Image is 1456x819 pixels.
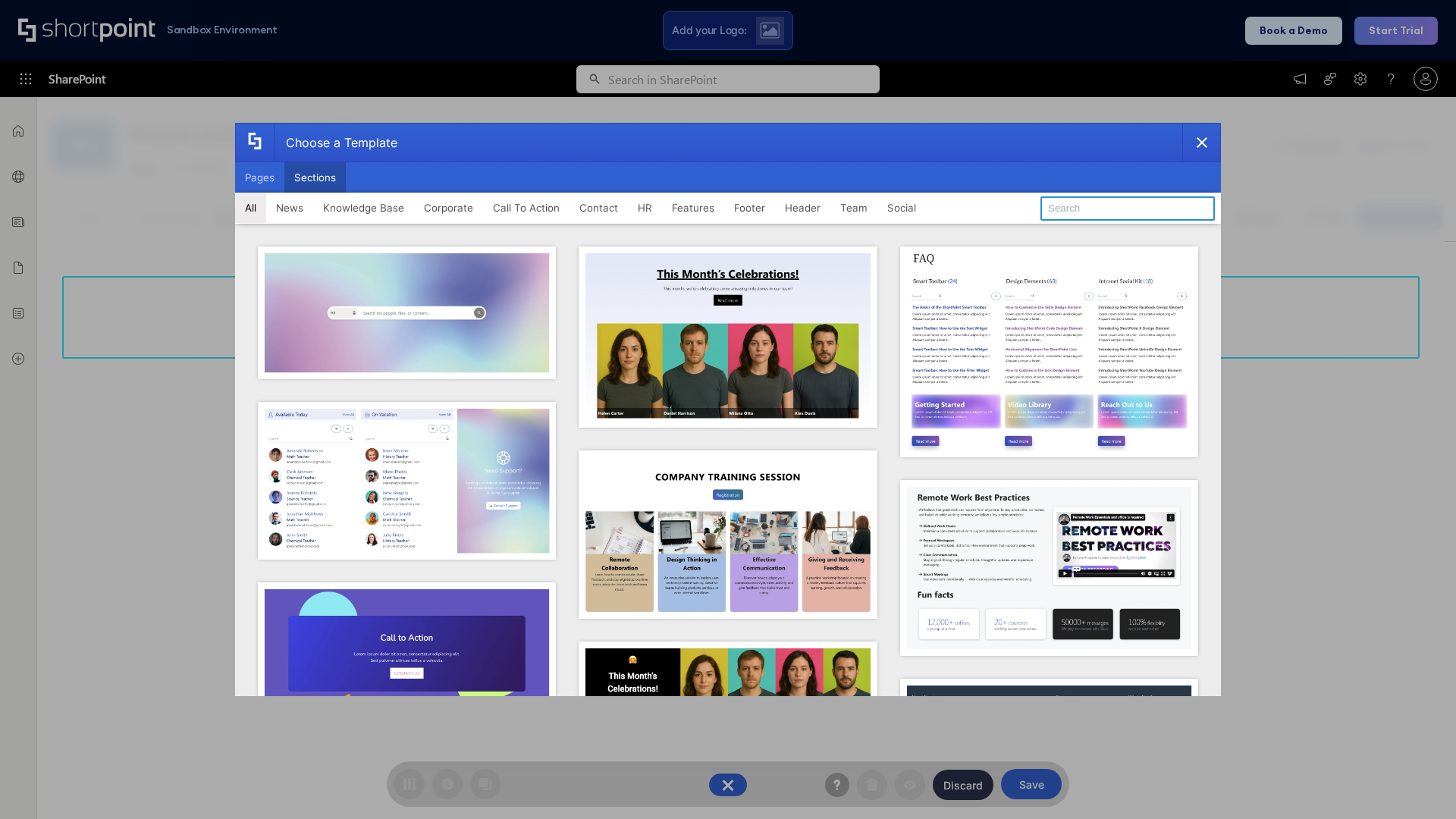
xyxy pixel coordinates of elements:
[274,124,397,162] div: Choose a Template
[877,193,926,223] button: Social
[1380,746,1456,819] iframe: Chat Widget
[724,193,775,223] button: Footer
[266,193,313,223] button: News
[284,162,346,193] button: Sections
[775,193,830,223] button: Header
[313,193,414,223] button: Knowledge Base
[662,193,724,223] button: Features
[235,193,266,223] button: All
[235,162,284,193] button: Pages
[414,193,483,223] button: Corporate
[628,193,662,223] button: HR
[570,193,628,223] button: Contact
[830,193,877,223] button: Team
[483,193,570,223] button: Call To Action
[235,123,1221,696] div: template selector
[1040,196,1215,221] input: Search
